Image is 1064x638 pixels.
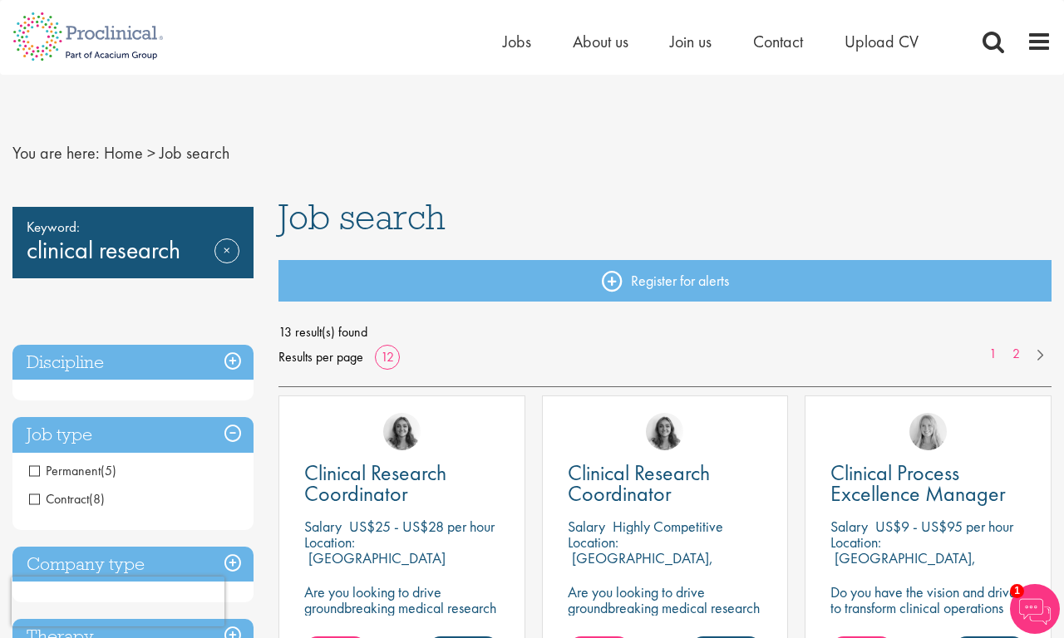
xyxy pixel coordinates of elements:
[12,207,254,278] div: clinical research
[573,31,628,52] a: About us
[147,142,155,164] span: >
[670,31,712,52] a: Join us
[568,459,710,508] span: Clinical Research Coordinator
[375,348,400,366] a: 12
[1004,345,1028,364] a: 2
[304,517,342,536] span: Salary
[27,215,239,238] span: Keyword:
[830,463,1026,504] a: Clinical Process Excellence Manager
[568,532,618,552] span: Location:
[568,517,605,536] span: Salary
[1010,584,1024,598] span: 1
[1010,584,1060,634] img: Chatbot
[278,345,363,370] span: Results per page
[304,532,355,552] span: Location:
[12,345,254,380] h3: Discipline
[981,345,1005,364] a: 1
[29,462,101,479] span: Permanent
[29,490,89,508] span: Contract
[830,548,976,583] p: [GEOGRAPHIC_DATA], [GEOGRAPHIC_DATA]
[89,490,105,508] span: (8)
[101,462,116,479] span: (5)
[503,31,531,52] a: Jobs
[383,413,421,450] img: Jackie Cerchio
[830,459,1006,508] span: Clinical Process Excellence Manager
[278,260,1052,302] a: Register for alerts
[278,194,446,239] span: Job search
[160,142,229,164] span: Job search
[845,31,919,52] a: Upload CV
[830,517,868,536] span: Salary
[304,463,500,504] a: Clinical Research Coordinator
[568,548,713,583] p: [GEOGRAPHIC_DATA], [GEOGRAPHIC_DATA]
[104,142,143,164] a: breadcrumb link
[12,142,100,164] span: You are here:
[753,31,803,52] a: Contact
[830,532,881,552] span: Location:
[568,463,763,504] a: Clinical Research Coordinator
[29,462,116,479] span: Permanent
[875,517,1013,536] p: US$9 - US$95 per hour
[613,517,723,536] p: Highly Competitive
[12,417,254,453] h3: Job type
[304,548,446,599] p: [GEOGRAPHIC_DATA][PERSON_NAME], [GEOGRAPHIC_DATA]
[214,238,239,287] a: Remove
[12,577,224,626] iframe: reCAPTCHA
[646,413,683,450] img: Jackie Cerchio
[909,413,947,450] img: Shannon Briggs
[29,490,105,508] span: Contract
[12,547,254,582] h3: Company type
[349,517,495,536] p: US$25 - US$28 per hour
[304,459,446,508] span: Clinical Research Coordinator
[278,320,1052,345] span: 13 result(s) found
